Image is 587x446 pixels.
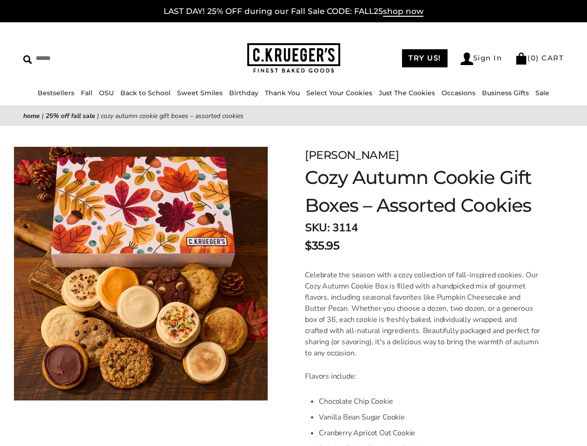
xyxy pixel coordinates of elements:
p: Celebrate the season with a cozy collection of fall-inspired cookies. Our Cozy Autumn Cookie Box ... [305,269,541,359]
li: Vanilla Bean Sugar Cookie [319,409,541,425]
li: Chocolate Chip Cookie [319,394,541,409]
a: Sweet Smiles [177,89,223,97]
span: Cozy Autumn Cookie Gift Boxes – Assorted Cookies [101,111,244,120]
a: Fall [81,89,92,97]
strong: SKU: [305,220,330,235]
a: Bestsellers [38,89,74,97]
img: Cozy Autumn Cookie Gift Boxes – Assorted Cookies [14,147,268,400]
a: Just The Cookies [379,89,435,97]
a: TRY US! [402,49,448,67]
span: 0 [531,53,536,62]
a: Occasions [442,89,475,97]
a: Sale [535,89,549,97]
input: Search [23,51,147,66]
a: Back to School [120,89,171,97]
a: Thank You [265,89,300,97]
a: (0) CART [515,53,564,62]
span: shop now [383,7,423,17]
a: Sign In [461,52,502,65]
span: $35.95 [305,237,339,254]
div: [PERSON_NAME] [305,147,541,164]
a: Birthday [229,89,258,97]
span: 3114 [332,220,357,235]
a: 25% OFF Fall Sale [46,111,95,120]
img: Account [461,52,473,65]
span: | [97,111,99,120]
span: | [42,111,44,120]
nav: breadcrumbs [23,111,564,121]
h1: Cozy Autumn Cookie Gift Boxes – Assorted Cookies [305,164,541,219]
p: Flavors include: [305,371,541,382]
a: Select Your Cookies [306,89,372,97]
a: LAST DAY! 25% OFF during our Fall Sale CODE: FALL25shop now [164,7,423,17]
a: OSU [99,89,114,97]
img: Search [23,55,32,64]
li: Cranberry Apricot Oat Cookie [319,425,541,441]
a: Home [23,111,40,120]
img: C.KRUEGER'S [247,43,340,73]
a: Business Gifts [482,89,529,97]
img: Bag [515,52,528,65]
